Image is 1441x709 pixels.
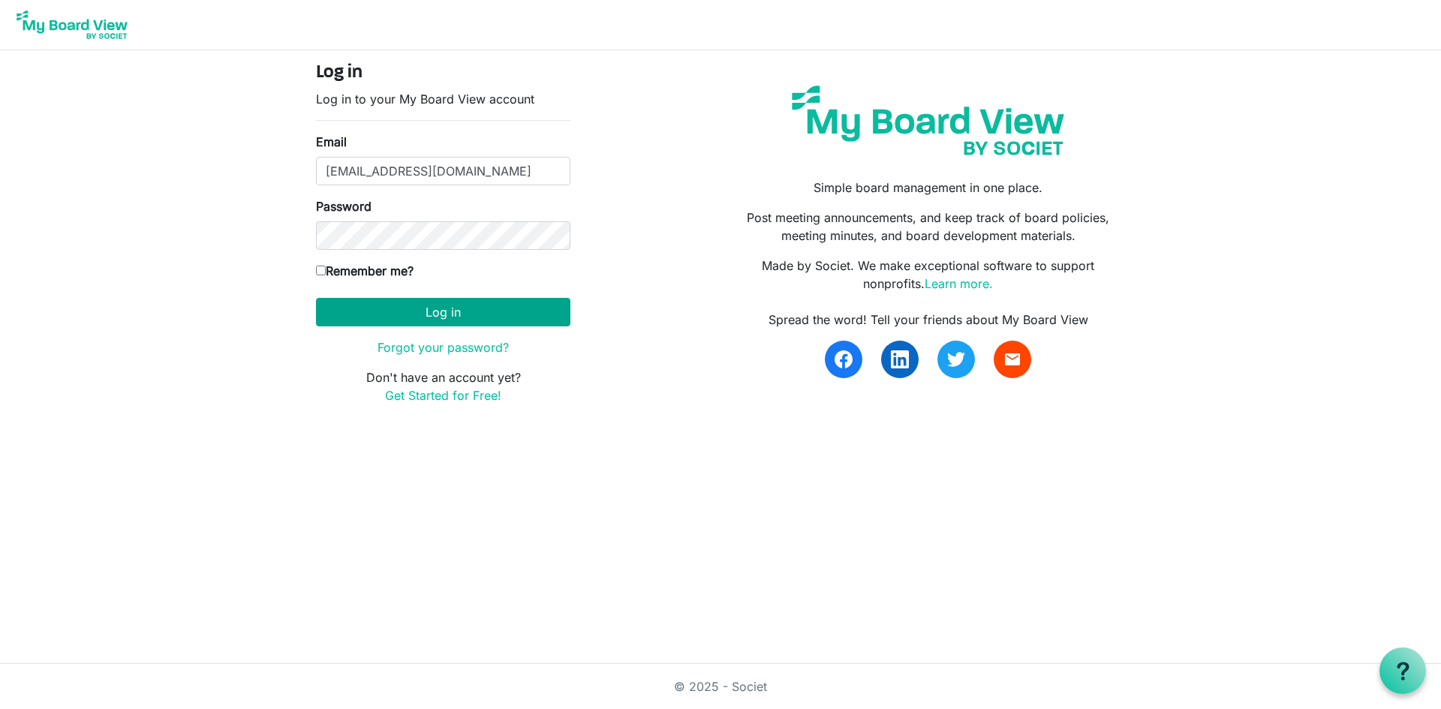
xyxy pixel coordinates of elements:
[925,276,993,291] a: Learn more.
[674,679,767,694] a: © 2025 - Societ
[316,266,326,275] input: Remember me?
[732,209,1125,245] p: Post meeting announcements, and keep track of board policies, meeting minutes, and board developm...
[378,340,509,355] a: Forgot your password?
[947,350,965,368] img: twitter.svg
[316,62,570,84] h4: Log in
[316,133,347,151] label: Email
[1003,350,1021,368] span: email
[835,350,853,368] img: facebook.svg
[732,311,1125,329] div: Spread the word! Tell your friends about My Board View
[732,257,1125,293] p: Made by Societ. We make exceptional software to support nonprofits.
[316,368,570,404] p: Don't have an account yet?
[891,350,909,368] img: linkedin.svg
[316,262,414,280] label: Remember me?
[385,388,501,403] a: Get Started for Free!
[12,6,132,44] img: My Board View Logo
[732,179,1125,197] p: Simple board management in one place.
[316,298,570,326] button: Log in
[781,74,1075,167] img: my-board-view-societ.svg
[994,341,1031,378] a: email
[316,197,372,215] label: Password
[316,90,570,108] p: Log in to your My Board View account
